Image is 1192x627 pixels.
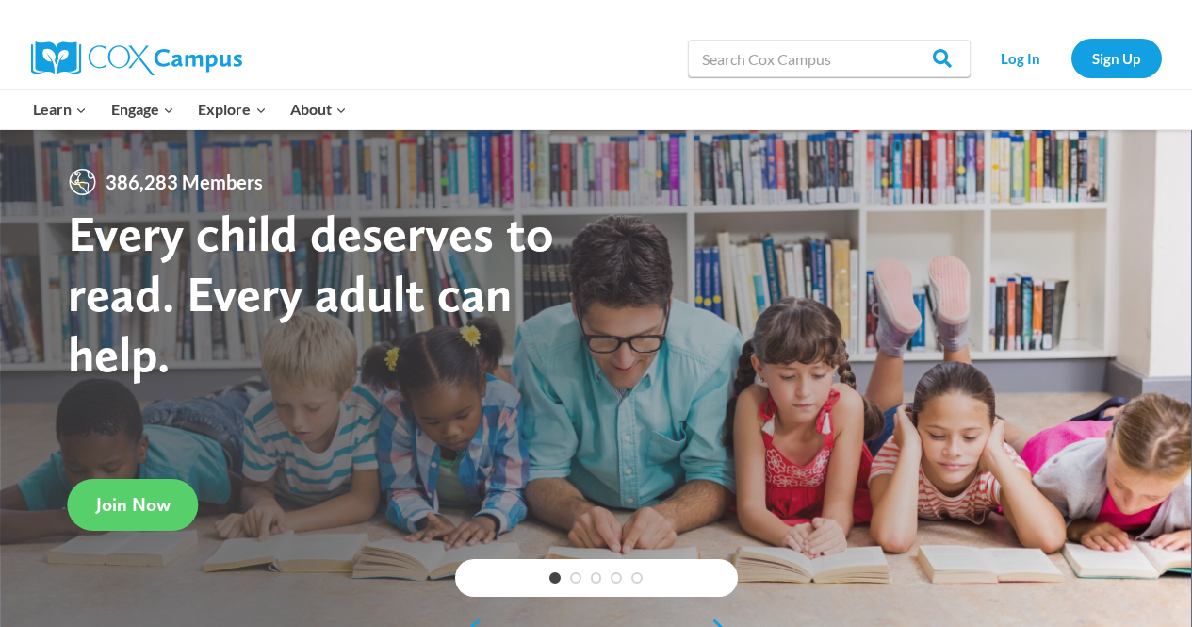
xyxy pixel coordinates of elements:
span: Engage [111,97,174,122]
span: About [290,97,347,122]
a: Sign Up [1071,39,1162,77]
nav: Primary Navigation [22,90,359,129]
a: 3 [591,572,602,584]
nav: Secondary Navigation [980,39,1162,77]
span: Join Now [96,493,171,516]
input: Search Cox Campus [688,40,971,77]
img: Cox Campus [31,41,242,75]
span: 386,283 Members [98,167,270,197]
a: 5 [631,572,643,584]
a: 2 [570,572,581,584]
a: Join Now [68,479,199,531]
strong: Every child deserves to read. Every adult can help. [68,203,554,383]
span: Explore [198,97,266,122]
a: Log In [980,39,1062,77]
a: 4 [611,572,622,584]
span: Learn [33,97,87,122]
a: 1 [549,572,561,584]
